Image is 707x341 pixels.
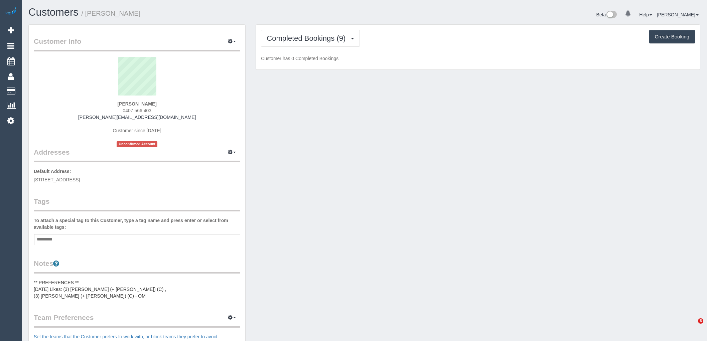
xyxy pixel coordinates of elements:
[267,34,349,42] span: Completed Bookings (9)
[606,11,617,19] img: New interface
[649,30,695,44] button: Create Booking
[4,7,17,16] img: Automaid Logo
[82,10,141,17] small: / [PERSON_NAME]
[596,12,617,17] a: Beta
[34,259,240,274] legend: Notes
[261,30,360,47] button: Completed Bookings (9)
[123,108,151,113] span: 0407 566 403
[261,55,695,62] p: Customer has 0 Completed Bookings
[34,168,71,175] label: Default Address:
[34,196,240,211] legend: Tags
[117,101,156,107] strong: [PERSON_NAME]
[34,177,80,182] span: [STREET_ADDRESS]
[639,12,652,17] a: Help
[684,318,700,334] iframe: Intercom live chat
[34,36,240,51] legend: Customer Info
[698,318,703,324] span: 6
[34,217,240,230] label: To attach a special tag to this Customer, type a tag name and press enter or select from availabl...
[657,12,699,17] a: [PERSON_NAME]
[34,334,217,339] a: Set the teams that the Customer prefers to work with, or block teams they prefer to avoid
[28,6,79,18] a: Customers
[78,115,196,120] a: [PERSON_NAME][EMAIL_ADDRESS][DOMAIN_NAME]
[113,128,161,133] span: Customer since [DATE]
[34,279,240,299] pre: ** PREFERENCES ** [DATE] Likes: (3) [PERSON_NAME] (+ [PERSON_NAME]) (C) , (3) [PERSON_NAME] (+ [P...
[117,141,157,147] span: Unconfirmed Account
[34,313,240,328] legend: Team Preferences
